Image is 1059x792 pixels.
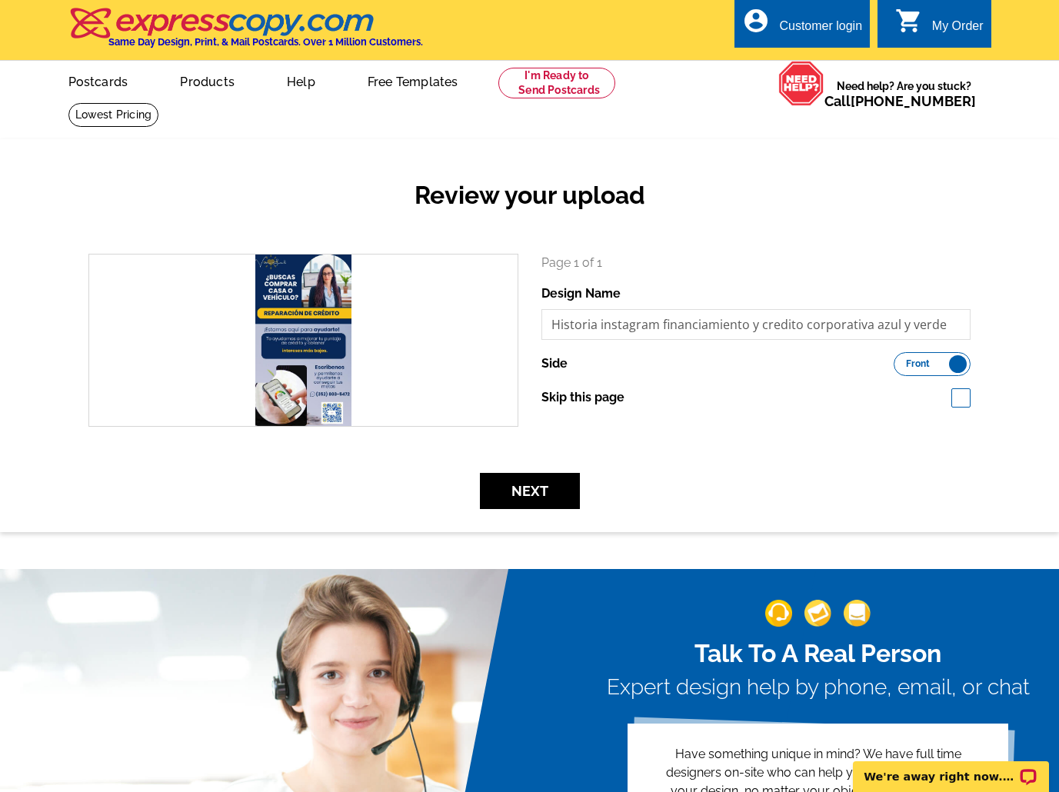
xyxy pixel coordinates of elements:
a: Help [262,62,340,98]
label: Side [541,354,568,373]
img: support-img-1.png [765,600,792,627]
a: Same Day Design, Print, & Mail Postcards. Over 1 Million Customers. [68,18,423,48]
a: Free Templates [343,62,483,98]
label: Design Name [541,285,621,303]
iframe: LiveChat chat widget [843,744,1059,792]
div: My Order [932,19,984,41]
img: support-img-2.png [804,600,831,627]
img: support-img-3_1.png [844,600,871,627]
h2: Review your upload [77,181,982,210]
h3: Expert design help by phone, email, or chat [607,674,1030,700]
i: shopping_cart [895,7,923,35]
span: Need help? Are you stuck? [824,78,984,109]
span: Front [906,360,930,368]
button: Next [480,473,580,509]
div: Customer login [779,19,862,41]
input: File Name [541,309,971,340]
a: Products [155,62,259,98]
h4: Same Day Design, Print, & Mail Postcards. Over 1 Million Customers. [108,36,423,48]
a: [PHONE_NUMBER] [851,93,976,109]
i: account_circle [742,7,770,35]
img: help [778,61,824,106]
a: account_circle Customer login [742,17,862,36]
label: Skip this page [541,388,624,407]
a: shopping_cart My Order [895,17,984,36]
a: Postcards [44,62,153,98]
span: Call [824,93,976,109]
h2: Talk To A Real Person [607,639,1030,668]
p: Page 1 of 1 [541,254,971,272]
